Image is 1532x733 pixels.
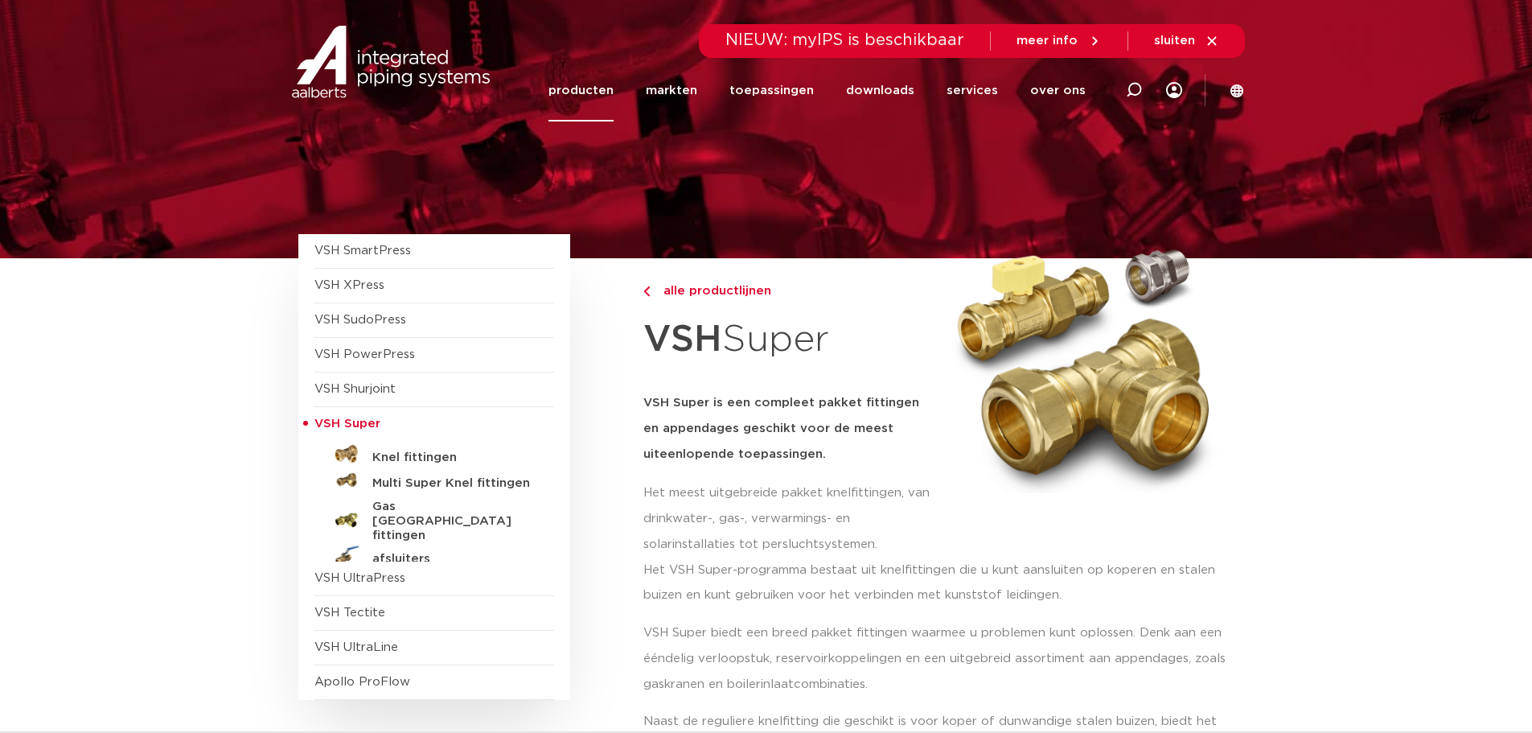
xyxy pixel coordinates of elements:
p: VSH Super biedt een breed pakket fittingen waarmee u problemen kunt oplossen. Denk aan een ééndel... [643,620,1234,698]
a: downloads [846,60,914,121]
span: meer info [1017,35,1078,47]
h5: Multi Super Knel fittingen [372,476,532,491]
h5: Gas [GEOGRAPHIC_DATA] fittingen [372,500,532,543]
a: Gas [GEOGRAPHIC_DATA] fittingen [314,493,554,543]
a: VSH UltraLine [314,641,398,653]
a: services [947,60,998,121]
h5: VSH Super is een compleet pakket fittingen en appendages geschikt voor de meest uiteenlopende toe... [643,390,934,467]
a: over ons [1030,60,1086,121]
a: VSH SmartPress [314,245,411,257]
img: chevron-right.svg [643,286,650,297]
span: VSH Super [314,418,380,430]
a: Multi Super Knel fittingen [314,467,554,493]
nav: Menu [548,60,1086,121]
a: VSH Shurjoint [314,383,396,395]
a: toepassingen [729,60,814,121]
a: afsluiters [314,543,554,569]
h1: Super [643,309,934,371]
p: Het meest uitgebreide pakket knelfittingen, van drinkwater-, gas-, verwarmings- en solarinstallat... [643,480,934,558]
h5: afsluiters [372,552,532,566]
a: Apollo ProFlow [314,676,410,688]
a: VSH SudoPress [314,314,406,326]
a: producten [548,60,614,121]
strong: VSH [643,321,722,358]
a: VSH Tectite [314,607,385,619]
a: alle productlijnen [643,282,934,301]
div: my IPS [1166,72,1182,108]
a: meer info [1017,34,1102,48]
a: Knel fittingen [314,442,554,467]
h5: Knel fittingen [372,451,532,465]
a: markten [646,60,697,121]
a: VSH UltraPress [314,572,405,584]
span: sluiten [1154,35,1195,47]
span: alle productlijnen [654,285,771,297]
p: Het VSH Super-programma bestaat uit knelfittingen die u kunt aansluiten op koperen en stalen buiz... [643,558,1234,609]
span: NIEUW: myIPS is beschikbaar [725,32,964,48]
a: VSH XPress [314,279,384,291]
a: VSH PowerPress [314,348,415,360]
a: sluiten [1154,34,1219,48]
